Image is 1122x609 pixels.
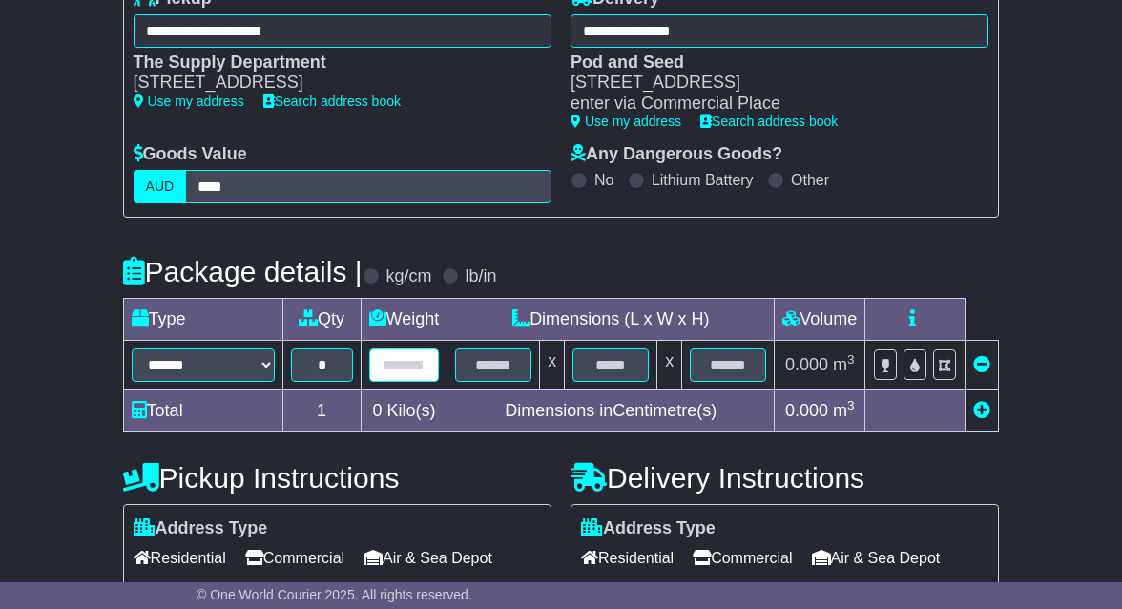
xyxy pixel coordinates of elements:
span: © One World Courier 2025. All rights reserved. [197,587,472,602]
div: [STREET_ADDRESS] [571,73,969,94]
span: Residential [581,543,674,573]
div: Pod and Seed [571,52,969,73]
span: Air & Sea Depot [812,543,941,573]
label: Other [791,171,829,189]
label: kg/cm [386,266,432,287]
td: Qty [282,298,361,340]
div: The Supply Department [134,52,532,73]
label: Goods Value [134,144,247,165]
td: Weight [361,298,447,340]
td: Total [123,389,282,431]
sup: 3 [847,352,855,367]
sup: 3 [847,398,855,412]
span: 0.000 [785,355,828,374]
span: m [833,401,855,420]
label: lb/in [466,266,497,287]
span: m [833,355,855,374]
span: Commercial [245,543,344,573]
span: 0 [372,401,382,420]
span: 0.000 [785,401,828,420]
span: Commercial [693,543,792,573]
span: Air & Sea Depot [364,543,492,573]
label: Lithium Battery [652,171,754,189]
td: 1 [282,389,361,431]
label: AUD [134,170,187,203]
td: Dimensions in Centimetre(s) [447,389,775,431]
a: Use my address [134,94,244,109]
a: Remove this item [973,355,990,374]
a: Search address book [263,94,401,109]
td: x [540,340,565,389]
h4: Package details | [123,256,363,287]
td: Volume [775,298,865,340]
label: No [594,171,613,189]
a: Search address book [700,114,838,129]
td: x [657,340,682,389]
label: Address Type [134,518,268,539]
a: Add new item [973,401,990,420]
a: Use my address [571,114,681,129]
td: Dimensions (L x W x H) [447,298,775,340]
div: enter via Commercial Place [571,94,969,115]
span: Residential [134,543,226,573]
label: Address Type [581,518,716,539]
h4: Pickup Instructions [123,462,551,493]
label: Any Dangerous Goods? [571,144,782,165]
h4: Delivery Instructions [571,462,999,493]
td: Type [123,298,282,340]
td: Kilo(s) [361,389,447,431]
div: [STREET_ADDRESS] [134,73,532,94]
